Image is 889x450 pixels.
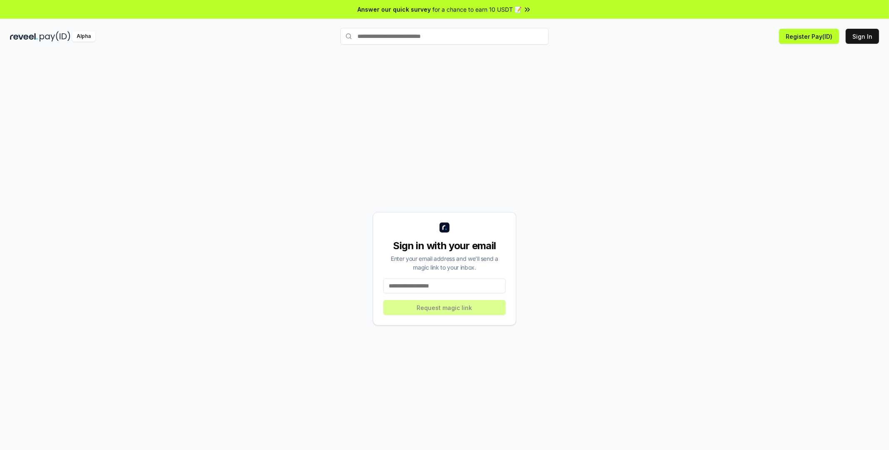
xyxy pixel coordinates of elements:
button: Register Pay(ID) [779,29,839,44]
button: Sign In [846,29,879,44]
img: logo_small [440,222,449,232]
img: pay_id [40,31,70,42]
div: Sign in with your email [383,239,506,252]
div: Enter your email address and we’ll send a magic link to your inbox. [383,254,506,272]
div: Alpha [72,31,95,42]
span: Answer our quick survey [357,5,431,14]
img: reveel_dark [10,31,38,42]
span: for a chance to earn 10 USDT 📝 [432,5,522,14]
